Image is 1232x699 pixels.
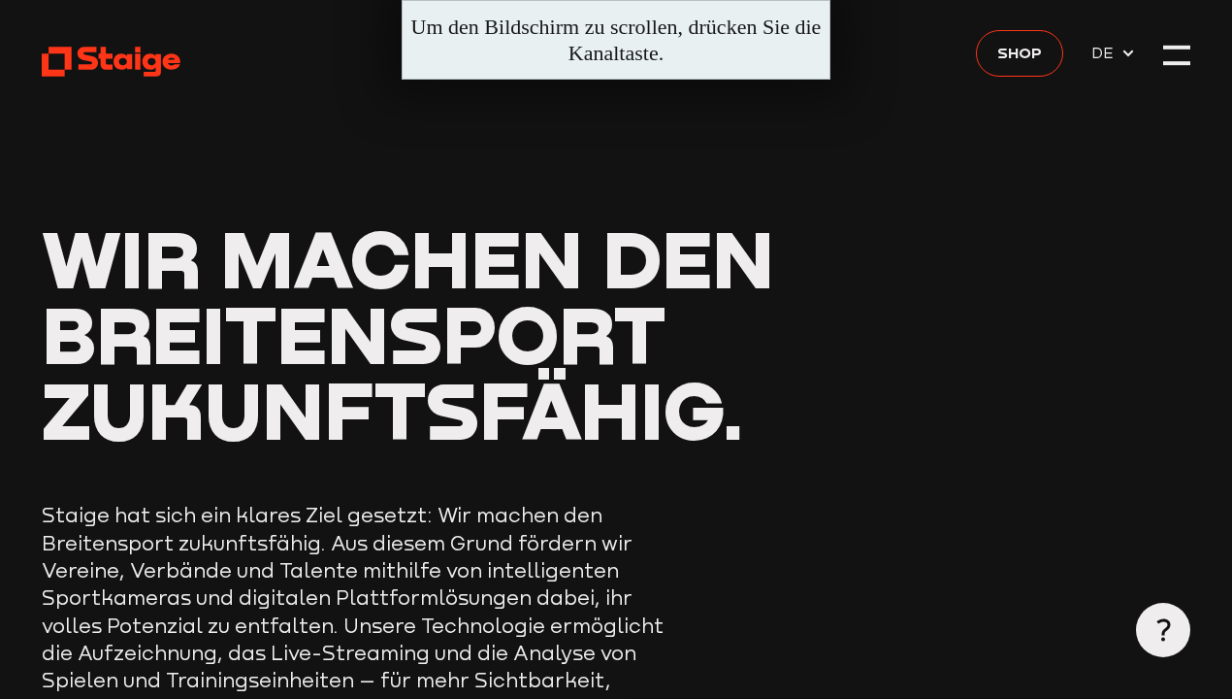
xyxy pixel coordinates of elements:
span: DE [1091,41,1120,65]
span: Shop [997,41,1042,65]
span: Wir machen den Breitensport zukunftsfähig. [42,210,774,457]
a: Shop [976,30,1064,77]
div: Um den Bildschirm zu scrollen, drücken Sie die Kanaltaste. [403,14,829,66]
